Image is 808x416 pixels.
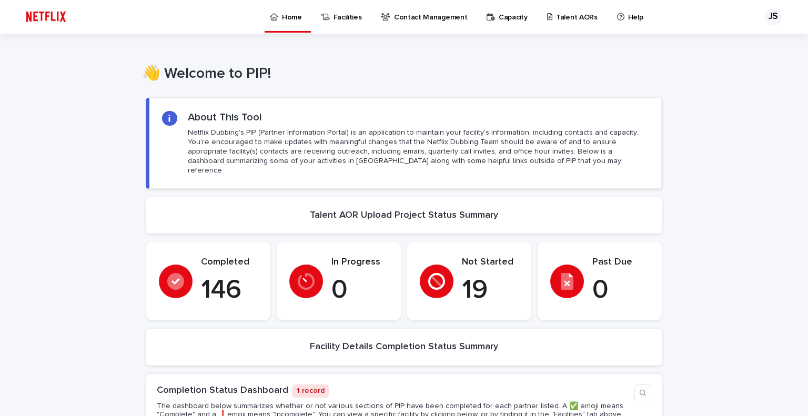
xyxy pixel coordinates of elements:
div: JS [765,8,782,25]
p: Past Due [592,257,649,268]
img: ifQbXi3ZQGMSEF7WDB7W [21,6,71,27]
p: 19 [462,275,519,306]
p: Netflix Dubbing's PIP (Partner Information Portal) is an application to maintain your facility's ... [188,128,649,176]
p: Completed [201,257,258,268]
p: 146 [201,275,258,306]
p: 0 [331,275,388,306]
p: In Progress [331,257,388,268]
h2: Facility Details Completion Status Summary [310,341,498,353]
p: Not Started [462,257,519,268]
a: Completion Status Dashboard [157,385,288,395]
p: 1 record [292,384,329,398]
h1: 👋 Welcome to PIP! [142,65,658,83]
h2: About This Tool [188,111,262,124]
p: 0 [592,275,649,306]
h2: Talent AOR Upload Project Status Summary [310,210,498,221]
